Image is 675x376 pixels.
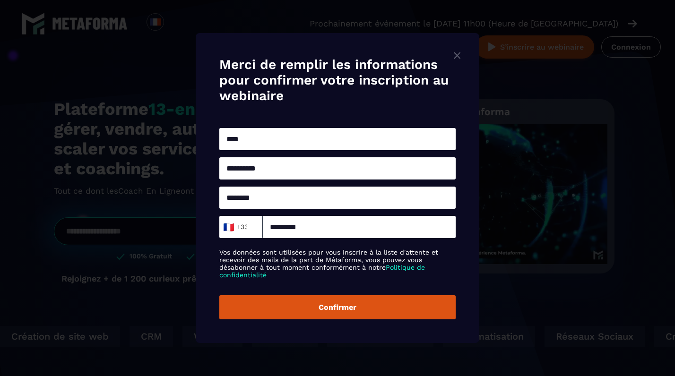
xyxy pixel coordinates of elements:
img: close [451,50,463,61]
span: 🇫🇷 [223,221,234,234]
a: Politique de confidentialité [219,264,425,279]
span: +33 [225,221,245,234]
h4: Merci de remplir les informations pour confirmer votre inscription au webinaire [219,57,456,103]
button: Confirmer [219,295,456,319]
div: Search for option [219,216,263,238]
input: Search for option [247,220,254,234]
label: Vos données sont utilisées pour vous inscrire à la liste d'attente et recevoir des mails de la pa... [219,248,456,279]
